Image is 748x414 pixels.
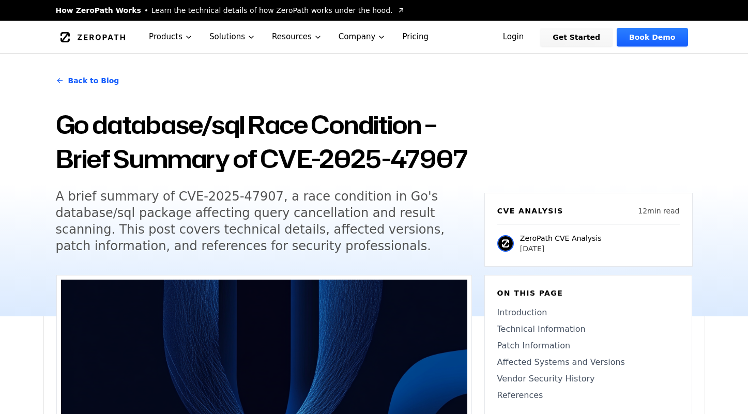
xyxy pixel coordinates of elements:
[638,206,679,216] p: 12 min read
[201,21,264,53] button: Solutions
[56,108,472,176] h1: Go database/sql Race Condition – Brief Summary of CVE-2025-47907
[497,235,514,252] img: ZeroPath CVE Analysis
[497,288,679,298] h6: On this page
[497,340,679,352] a: Patch Information
[151,5,393,16] span: Learn the technical details of how ZeroPath works under the hood.
[520,233,602,243] p: ZeroPath CVE Analysis
[394,21,437,53] a: Pricing
[497,306,679,319] a: Introduction
[43,21,705,53] nav: Global
[56,5,141,16] span: How ZeroPath Works
[56,188,453,254] h5: A brief summary of CVE-2025-47907, a race condition in Go's database/sql package affecting query ...
[141,21,201,53] button: Products
[497,323,679,335] a: Technical Information
[497,389,679,402] a: References
[540,28,613,47] a: Get Started
[497,373,679,385] a: Vendor Security History
[497,206,563,216] h6: CVE Analysis
[520,243,602,254] p: [DATE]
[56,66,119,95] a: Back to Blog
[617,28,688,47] a: Book Demo
[330,21,394,53] button: Company
[491,28,537,47] a: Login
[264,21,330,53] button: Resources
[497,356,679,369] a: Affected Systems and Versions
[56,5,405,16] a: How ZeroPath WorksLearn the technical details of how ZeroPath works under the hood.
